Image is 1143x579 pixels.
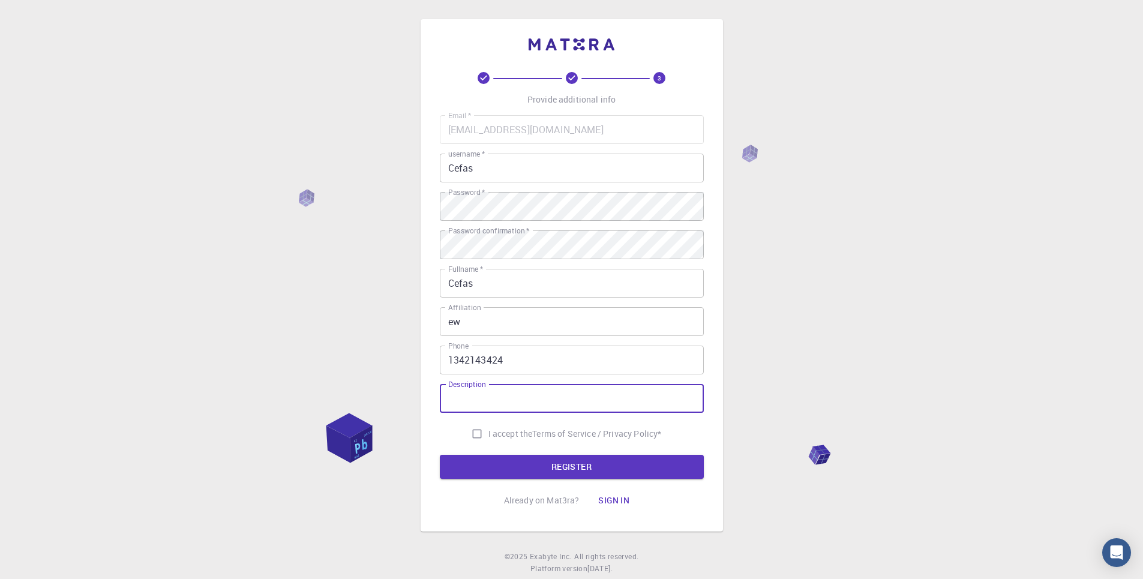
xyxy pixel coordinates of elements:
[1102,538,1131,567] div: Open Intercom Messenger
[527,94,616,106] p: Provide additional info
[448,226,529,236] label: Password confirmation
[448,302,481,313] label: Affiliation
[658,74,661,82] text: 3
[448,379,486,389] label: Description
[587,563,613,573] span: [DATE] .
[504,494,580,506] p: Already on Mat3ra?
[440,455,704,479] button: REGISTER
[574,551,638,563] span: All rights reserved.
[587,563,613,575] a: [DATE].
[530,551,572,563] a: Exabyte Inc.
[488,428,533,440] span: I accept the
[448,264,483,274] label: Fullname
[530,563,587,575] span: Platform version
[532,428,661,440] a: Terms of Service / Privacy Policy*
[448,341,469,351] label: Phone
[448,149,485,159] label: username
[448,187,485,197] label: Password
[530,551,572,561] span: Exabyte Inc.
[532,428,661,440] p: Terms of Service / Privacy Policy *
[448,110,471,121] label: Email
[589,488,639,512] button: Sign in
[505,551,530,563] span: © 2025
